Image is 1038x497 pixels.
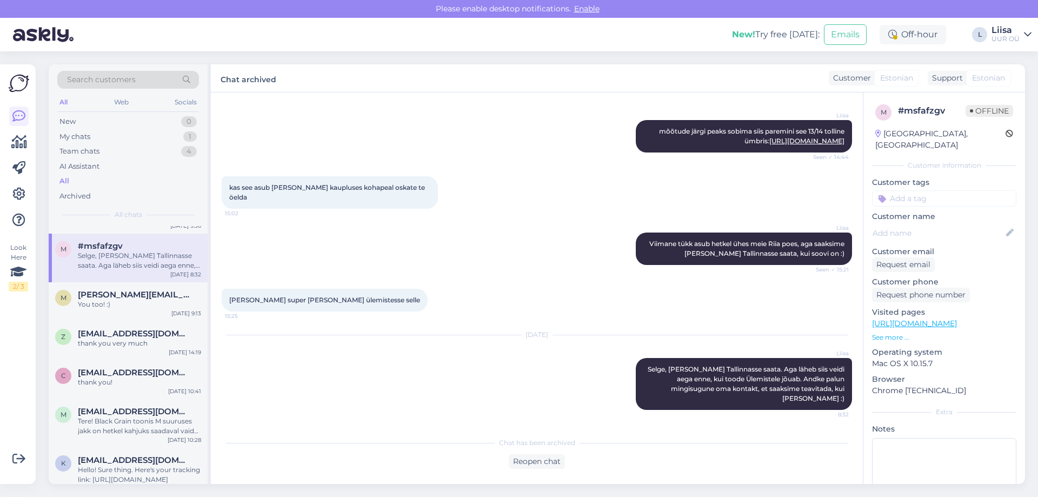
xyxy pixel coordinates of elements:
[229,183,427,201] span: kas see asub [PERSON_NAME] kaupluses kohapeal oskate te öelda
[808,111,849,120] span: Liisa
[229,296,420,304] span: [PERSON_NAME] super [PERSON_NAME] ülemistesse selle
[829,72,871,84] div: Customer
[872,276,1016,288] p: Customer phone
[808,266,849,274] span: Seen ✓ 15:21
[872,211,1016,222] p: Customer name
[78,377,201,387] div: thank you!
[170,222,201,230] div: [DATE] 9:36
[171,309,201,317] div: [DATE] 9:13
[222,330,852,340] div: [DATE]
[872,190,1016,207] input: Add a tag
[78,329,190,339] span: zivka254@gmail.com
[181,146,197,157] div: 4
[872,246,1016,257] p: Customer email
[9,73,29,94] img: Askly Logo
[992,26,1020,35] div: Liisa
[115,210,142,220] span: All chats
[61,372,66,380] span: c
[769,137,844,145] a: [URL][DOMAIN_NAME]
[61,294,66,302] span: m
[873,227,1004,239] input: Add name
[881,108,887,116] span: m
[78,465,201,485] div: Hello! Sure thing. Here's your tracking link: [URL][DOMAIN_NAME]
[78,251,201,270] div: Selge, [PERSON_NAME] Tallinnasse saata. Aga läheb siis veidi aega enne, kui toode Ülemistele jõua...
[59,176,69,187] div: All
[872,177,1016,188] p: Customer tags
[221,71,276,85] label: Chat archived
[59,131,90,142] div: My chats
[872,423,1016,435] p: Notes
[966,105,1013,117] span: Offline
[898,104,966,117] div: # msfafzgv
[61,410,66,419] span: m
[9,243,28,291] div: Look Here
[59,146,99,157] div: Team chats
[808,153,849,161] span: Seen ✓ 14:44
[808,410,849,419] span: 8:32
[928,72,963,84] div: Support
[181,116,197,127] div: 0
[170,270,201,279] div: [DATE] 8:32
[78,407,190,416] span: maris.vahter@artun.ee
[571,4,603,14] span: Enable
[808,349,849,357] span: Liisa
[972,72,1005,84] span: Estonian
[648,365,846,402] span: Selge, [PERSON_NAME] Tallinnasse saata. Aga läheb siis veidi aega enne, kui toode Ülemistele jõua...
[880,72,913,84] span: Estonian
[649,240,846,257] span: Viimane tükk asub hetkel ühes meie Riia poes, aga saaksime [PERSON_NAME] Tallinnasse saata, kui s...
[992,26,1032,43] a: LiisaUUR OÜ
[183,131,197,142] div: 1
[59,116,76,127] div: New
[499,438,575,448] span: Chat has been archived
[509,454,565,469] div: Reopen chat
[78,368,190,377] span: cristinamcgil@gmail.com
[168,436,201,444] div: [DATE] 10:28
[78,241,123,251] span: #msfafzgv
[875,128,1006,151] div: [GEOGRAPHIC_DATA], [GEOGRAPHIC_DATA]
[732,29,755,39] b: New!
[659,127,846,145] span: mõõtude järgi peaks sobima siis paremini see 13/14 tolline ümbris:
[78,339,201,348] div: thank you very much
[61,245,66,253] span: m
[112,95,131,109] div: Web
[872,288,970,302] div: Request phone number
[872,374,1016,385] p: Browser
[872,161,1016,170] div: Customer information
[872,319,957,328] a: [URL][DOMAIN_NAME]
[78,290,190,300] span: michael.tr82@gmail.com
[168,387,201,395] div: [DATE] 10:41
[78,455,190,465] span: keithpuah@icloud.com
[872,347,1016,358] p: Operating system
[880,25,946,44] div: Off-hour
[872,333,1016,342] p: See more ...
[872,257,935,272] div: Request email
[59,161,99,172] div: AI Assistant
[172,95,199,109] div: Socials
[67,74,136,85] span: Search customers
[872,407,1016,417] div: Extra
[808,224,849,232] span: Liisa
[57,95,70,109] div: All
[872,307,1016,318] p: Visited pages
[824,24,867,45] button: Emails
[78,416,201,436] div: Tere! Black Grain toonis M suuruses jakk on hetkel kahjuks saadaval vaid meie Läti poes. Kõige ki...
[732,28,820,41] div: Try free [DATE]:
[225,312,265,320] span: 15:25
[61,333,65,341] span: z
[61,459,66,467] span: k
[225,209,265,217] span: 15:02
[9,282,28,291] div: 2 / 3
[992,35,1020,43] div: UUR OÜ
[872,358,1016,369] p: Mac OS X 10.15.7
[972,27,987,42] div: L
[169,348,201,356] div: [DATE] 14:19
[872,385,1016,396] p: Chrome [TECHNICAL_ID]
[78,300,201,309] div: You too! :)
[59,191,91,202] div: Archived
